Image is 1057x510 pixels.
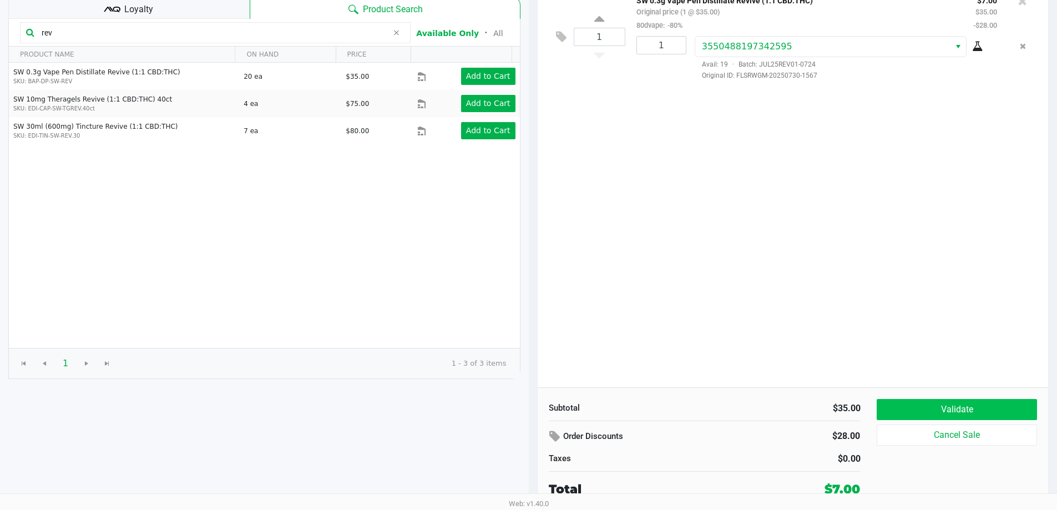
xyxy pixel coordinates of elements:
button: Add to Cart [461,122,515,139]
span: Page 1 [55,353,76,374]
small: 80dvape: [636,21,682,29]
td: SW 30ml (600mg) Tincture Revive (1:1 CBD:THC) [9,117,239,144]
span: Go to the first page [19,359,28,368]
span: 3550488197342595 [702,41,792,52]
span: Product Search [363,3,423,16]
span: Loyalty [124,3,153,16]
button: Add to Cart [461,95,515,112]
td: 4 ea [239,90,341,117]
div: Taxes [549,452,696,465]
span: · [728,60,739,68]
th: PRICE [336,47,411,63]
div: Subtotal [549,402,696,415]
button: All [493,28,503,39]
span: Go to the last page [103,359,112,368]
p: SKU: EDI-TIN-SW-REV.30 [13,132,234,140]
span: Go to the first page [13,353,34,374]
th: ON HAND [235,47,335,63]
span: $35.00 [346,73,369,80]
span: -80% [665,21,682,29]
small: $35.00 [975,8,997,16]
button: Add to Cart [461,68,515,85]
app-button-loader: Add to Cart [466,99,510,108]
td: 20 ea [239,63,341,90]
span: Go to the last page [97,353,118,374]
td: SW 0.3g Vape Pen Distillate Revive (1:1 CBD:THC) [9,63,239,90]
span: Web: v1.40.0 [509,499,549,508]
span: Original ID: FLSRWGM-20250730-1567 [695,70,997,80]
div: Order Discounts [549,427,751,447]
td: SW 10mg Theragels Revive (1:1 CBD:THC) 40ct [9,90,239,117]
span: Go to the next page [76,353,97,374]
button: Validate [877,399,1036,420]
small: Original price (1 @ $35.00) [636,8,720,16]
span: Go to the previous page [34,353,55,374]
span: $80.00 [346,127,369,135]
th: PRODUCT NAME [9,47,235,63]
app-button-loader: Add to Cart [466,126,510,135]
span: ᛫ [479,28,493,38]
div: $35.00 [713,402,861,415]
div: $28.00 [767,427,860,446]
small: -$28.00 [973,21,997,29]
input: Scan or Search Products to Begin [37,24,388,41]
td: 7 ea [239,117,341,144]
p: SKU: EDI-CAP-SW-TGREV.40ct [13,104,234,113]
span: Go to the previous page [40,359,49,368]
span: $75.00 [346,100,369,108]
button: Select [950,37,966,57]
span: Avail: 19 Batch: JUL25REV01-0724 [695,60,816,68]
div: Data table [9,47,520,348]
div: $7.00 [825,480,860,498]
button: Remove the package from the orderLine [1015,36,1030,57]
app-button-loader: Add to Cart [466,72,510,80]
span: Go to the next page [82,359,91,368]
kendo-pager-info: 1 - 3 of 3 items [127,358,507,369]
div: $0.00 [713,452,861,466]
div: Total [549,480,746,498]
p: SKU: BAP-DP-SW-REV [13,77,234,85]
button: Cancel Sale [877,425,1036,446]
